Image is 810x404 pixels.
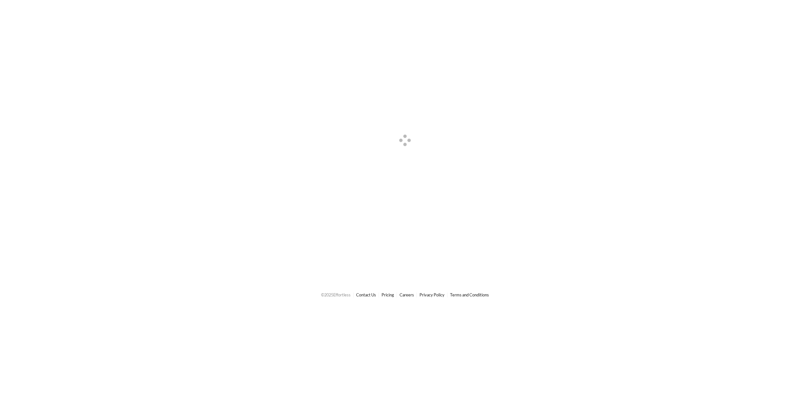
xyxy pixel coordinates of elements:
a: Terms and Conditions [450,292,489,297]
span: © 2025 Effortless [321,292,351,297]
a: Careers [400,292,414,297]
a: Pricing [382,292,394,297]
a: Contact Us [356,292,376,297]
a: Privacy Policy [419,292,445,297]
